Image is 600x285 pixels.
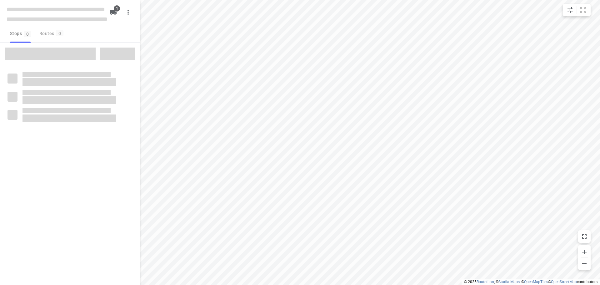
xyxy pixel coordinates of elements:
[464,280,597,284] li: © 2025 , © , © © contributors
[498,280,520,284] a: Stadia Maps
[551,280,577,284] a: OpenStreetMap
[524,280,548,284] a: OpenMapTiles
[477,280,494,284] a: Routetitan
[563,4,591,16] div: small contained button group
[564,4,577,16] button: Map settings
